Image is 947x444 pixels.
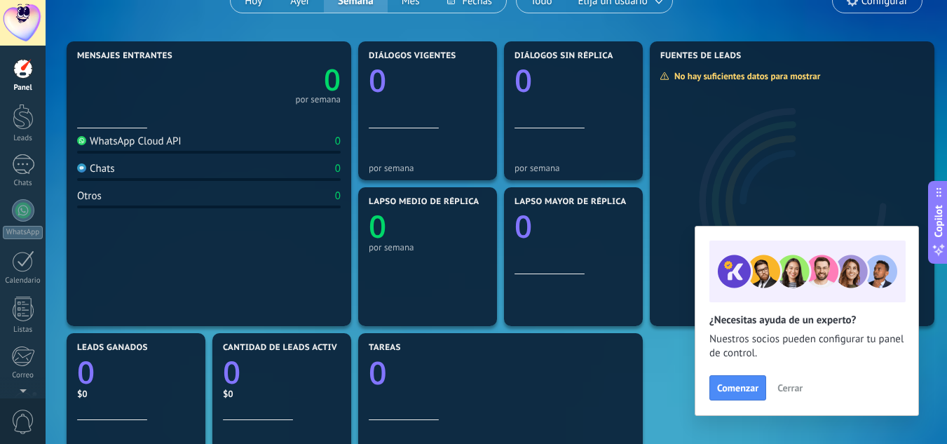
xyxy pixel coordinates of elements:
text: 0 [223,351,240,393]
div: 0 [335,135,341,148]
text: 0 [369,351,387,394]
div: Calendario [3,276,43,285]
span: Fuentes de leads [660,51,742,61]
div: Chats [77,162,115,175]
text: 0 [515,205,532,247]
span: Diálogos vigentes [369,51,456,61]
span: Tareas [369,343,401,353]
span: Lapso mayor de réplica [515,197,626,207]
span: Nuestros socios pueden configurar tu panel de control. [709,332,904,361]
span: Lapso medio de réplica [369,197,479,207]
img: WhatsApp Cloud API [77,136,86,145]
span: Mensajes entrantes [77,51,172,61]
div: 0 [335,162,341,175]
span: Diálogos sin réplica [515,51,613,61]
h2: ¿Necesitas ayuda de un experto? [709,314,904,327]
div: por semana [369,242,486,253]
span: Leads ganados [77,343,148,353]
div: por semana [369,163,486,173]
div: Listas [3,325,43,335]
a: 0 [77,351,195,393]
div: por semana [295,96,341,103]
button: Comenzar [709,375,766,401]
text: 0 [369,59,386,101]
div: Correo [3,371,43,380]
a: 0 [209,60,341,100]
div: Panel [3,83,43,93]
text: 0 [324,60,341,100]
a: 0 [223,351,341,393]
text: 0 [369,205,386,247]
div: WhatsApp [3,226,43,239]
a: 0 [369,351,632,394]
div: 0 [335,189,341,203]
div: Chats [3,179,43,188]
div: por semana [515,163,632,173]
div: $0 [223,388,341,400]
div: $0 [77,388,195,400]
button: Cerrar [771,377,809,398]
span: Cerrar [777,383,803,393]
text: 0 [515,59,532,101]
div: WhatsApp Cloud API [77,135,182,148]
div: Leads [3,134,43,143]
span: Copilot [932,205,946,237]
span: Comenzar [717,383,758,393]
img: Chats [77,163,86,173]
div: No hay suficientes datos para mostrar [660,70,830,82]
text: 0 [77,351,95,393]
span: Cantidad de leads activos [223,343,348,353]
div: Otros [77,189,102,203]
